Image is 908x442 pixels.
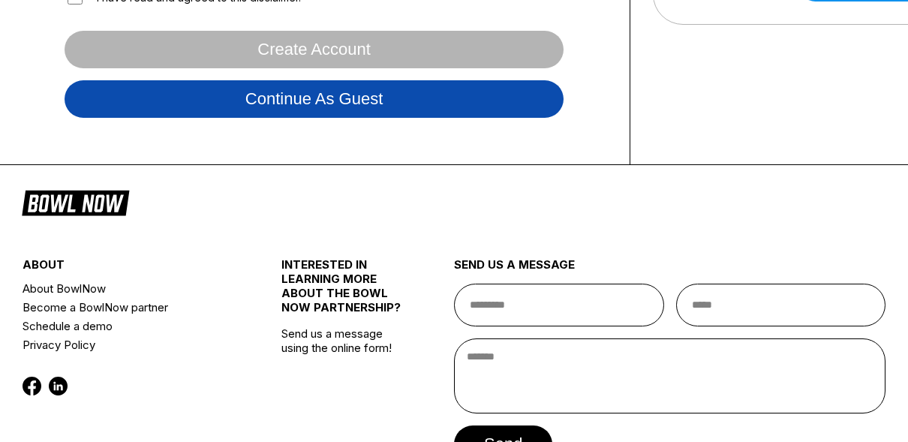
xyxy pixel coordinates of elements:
[23,335,239,354] a: Privacy Policy
[23,298,239,317] a: Become a BowlNow partner
[23,257,239,279] div: about
[65,80,564,118] button: Continue as guest
[281,257,411,326] div: INTERESTED IN LEARNING MORE ABOUT THE BOWL NOW PARTNERSHIP?
[23,317,239,335] a: Schedule a demo
[454,257,885,284] div: send us a message
[23,279,239,298] a: About BowlNow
